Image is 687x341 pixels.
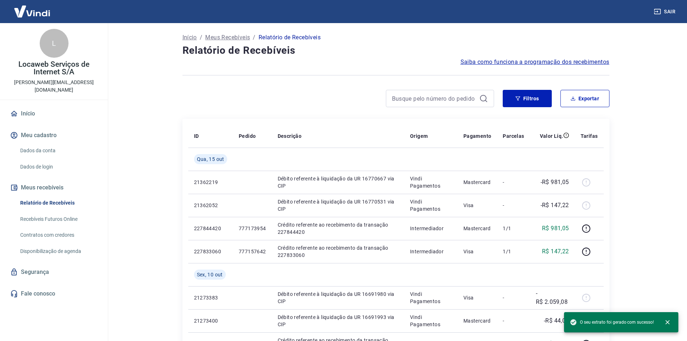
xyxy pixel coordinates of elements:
[259,33,321,42] p: Relatório de Recebíveis
[17,212,99,227] a: Recebíveis Futuros Online
[278,175,398,189] p: Débito referente à liquidação da UR 16770667 via CIP
[6,61,102,76] p: Locaweb Serviços de Internet S/A
[278,244,398,259] p: Crédito referente ao recebimento da transação 227833060
[540,132,563,140] p: Valor Líq.
[410,248,452,255] p: Intermediador
[410,290,452,305] p: Vindi Pagamentos
[182,43,609,58] h4: Relatório de Recebíveis
[463,202,492,209] p: Visa
[560,90,609,107] button: Exportar
[410,314,452,328] p: Vindi Pagamentos
[278,198,398,213] p: Débito referente à liquidação da UR 16770531 via CIP
[9,127,99,143] button: Meu cadastro
[570,319,654,326] span: O seu extrato foi gerado com sucesso!
[40,29,69,58] div: L
[182,33,197,42] a: Início
[541,178,569,187] p: -R$ 981,05
[463,179,492,186] p: Mastercard
[503,225,524,232] p: 1/1
[197,271,223,278] span: Sex, 10 out
[197,156,224,163] span: Qua, 15 out
[542,224,569,233] p: R$ 981,05
[239,248,266,255] p: 777157642
[278,132,302,140] p: Descrição
[544,316,569,325] p: -R$ 44,09
[6,79,102,94] p: [PERSON_NAME][EMAIL_ADDRESS][DOMAIN_NAME]
[503,317,524,324] p: -
[536,289,569,306] p: -R$ 2.059,08
[194,248,227,255] p: 227833060
[503,132,524,140] p: Parcelas
[503,294,524,301] p: -
[239,225,266,232] p: 777173954
[194,294,227,301] p: 21273383
[200,33,202,42] p: /
[463,248,492,255] p: Visa
[9,0,56,22] img: Vindi
[503,179,524,186] p: -
[410,132,428,140] p: Origem
[461,58,609,66] a: Saiba como funciona a programação dos recebimentos
[278,314,398,328] p: Débito referente à liquidação da UR 16691993 via CIP
[194,225,227,232] p: 227844420
[503,90,552,107] button: Filtros
[205,33,250,42] a: Meus Recebíveis
[9,264,99,280] a: Segurança
[410,225,452,232] p: Intermediador
[652,5,678,18] button: Sair
[17,228,99,242] a: Contratos com credores
[541,201,569,210] p: -R$ 147,22
[194,179,227,186] p: 21362219
[278,221,398,236] p: Crédito referente ao recebimento da transação 227844420
[194,317,227,324] p: 21273400
[239,132,256,140] p: Pedido
[278,290,398,305] p: Débito referente à liquidação da UR 16691980 via CIP
[17,159,99,174] a: Dados de login
[9,286,99,302] a: Fale conosco
[463,317,492,324] p: Mastercard
[194,132,199,140] p: ID
[9,180,99,196] button: Meus recebíveis
[194,202,227,209] p: 21362052
[463,132,492,140] p: Pagamento
[17,196,99,210] a: Relatório de Recebíveis
[9,106,99,122] a: Início
[17,244,99,259] a: Disponibilização de agenda
[463,294,492,301] p: Visa
[253,33,255,42] p: /
[542,247,569,256] p: R$ 147,22
[503,248,524,255] p: 1/1
[392,93,476,104] input: Busque pelo número do pedido
[410,198,452,213] p: Vindi Pagamentos
[410,175,452,189] p: Vindi Pagamentos
[581,132,598,140] p: Tarifas
[17,143,99,158] a: Dados da conta
[503,202,524,209] p: -
[463,225,492,232] p: Mastercard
